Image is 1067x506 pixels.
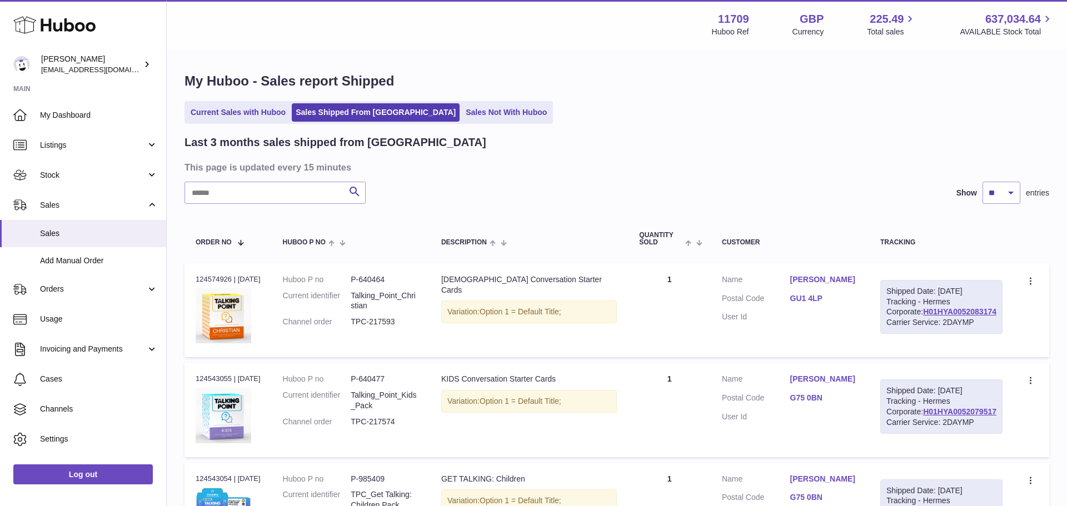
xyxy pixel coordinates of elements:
[196,239,232,246] span: Order No
[283,274,351,285] dt: Huboo P no
[880,379,1003,434] div: Tracking - Hermes Corporate:
[790,474,859,484] a: [PERSON_NAME]
[196,388,251,443] img: Kids-Store_3ded9ee4-170e-410d-9875-84a073023668.jpg
[718,12,749,27] strong: 11709
[351,374,419,384] dd: P-640477
[886,286,996,297] div: Shipped Date: [DATE]
[40,140,146,151] span: Listings
[41,65,163,74] span: [EMAIL_ADDRESS][DOMAIN_NAME]
[867,12,916,37] a: 225.49 Total sales
[283,417,351,427] dt: Channel order
[985,12,1041,27] span: 637,034.64
[283,474,351,484] dt: Huboo P no
[40,255,158,266] span: Add Manual Order
[283,290,351,312] dt: Current identifier
[196,274,261,284] div: 124574926 | [DATE]
[185,72,1049,90] h1: My Huboo - Sales report Shipped
[40,434,158,444] span: Settings
[790,274,859,285] a: [PERSON_NAME]
[441,300,617,323] div: Variation:
[628,363,711,457] td: 1
[40,170,146,181] span: Stock
[40,200,146,211] span: Sales
[800,12,824,27] strong: GBP
[187,103,290,122] a: Current Sales with Huboo
[196,288,251,343] img: Christian-Store.jpg
[722,293,790,307] dt: Postal Code
[722,239,858,246] div: Customer
[351,274,419,285] dd: P-640464
[923,307,996,316] a: H01HYA0052083174
[441,374,617,384] div: KIDS Conversation Starter Cards
[40,374,158,384] span: Cases
[722,474,790,487] dt: Name
[40,228,158,239] span: Sales
[40,314,158,324] span: Usage
[790,393,859,403] a: G75 0BN
[956,188,977,198] label: Show
[351,390,419,411] dd: Talking_Point_Kids_Pack
[870,12,904,27] span: 225.49
[722,312,790,322] dt: User Id
[722,374,790,387] dt: Name
[712,27,749,37] div: Huboo Ref
[351,290,419,312] dd: Talking_Point_Christian
[283,317,351,327] dt: Channel order
[480,307,561,316] span: Option 1 = Default Title;
[722,492,790,505] dt: Postal Code
[351,474,419,484] dd: P-985409
[722,274,790,288] dt: Name
[960,12,1054,37] a: 637,034.64 AVAILABLE Stock Total
[441,239,487,246] span: Description
[196,374,261,384] div: 124543055 | [DATE]
[886,385,996,396] div: Shipped Date: [DATE]
[886,485,996,496] div: Shipped Date: [DATE]
[480,496,561,505] span: Option 1 = Default Title;
[441,274,617,295] div: [DEMOGRAPHIC_DATA] Conversation Starter Cards
[196,474,261,484] div: 124543054 | [DATE]
[639,232,682,246] span: Quantity Sold
[283,374,351,384] dt: Huboo P no
[886,417,996,428] div: Carrier Service: 2DAYMP
[292,103,460,122] a: Sales Shipped From [GEOGRAPHIC_DATA]
[283,390,351,411] dt: Current identifier
[185,135,486,150] h2: Last 3 months sales shipped from [GEOGRAPHIC_DATA]
[880,239,1003,246] div: Tracking
[283,239,326,246] span: Huboo P no
[13,56,30,73] img: internalAdmin-11709@internal.huboo.com
[40,344,146,354] span: Invoicing and Payments
[185,161,1046,173] h3: This page is updated every 15 minutes
[790,293,859,304] a: GU1 4LP
[480,397,561,405] span: Option 1 = Default Title;
[351,317,419,327] dd: TPC-217593
[351,417,419,427] dd: TPC-217574
[722,412,790,422] dt: User Id
[867,27,916,37] span: Total sales
[41,54,141,75] div: [PERSON_NAME]
[790,492,859,503] a: G75 0BN
[40,284,146,294] span: Orders
[441,390,617,413] div: Variation:
[960,27,1054,37] span: AVAILABLE Stock Total
[13,464,153,484] a: Log out
[462,103,551,122] a: Sales Not With Huboo
[40,404,158,414] span: Channels
[792,27,824,37] div: Currency
[790,374,859,384] a: [PERSON_NAME]
[722,393,790,406] dt: Postal Code
[628,263,711,357] td: 1
[40,110,158,121] span: My Dashboard
[880,280,1003,334] div: Tracking - Hermes Corporate:
[1026,188,1049,198] span: entries
[923,407,996,416] a: H01HYA0052079517
[886,317,996,328] div: Carrier Service: 2DAYMP
[441,474,617,484] div: GET TALKING: Children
